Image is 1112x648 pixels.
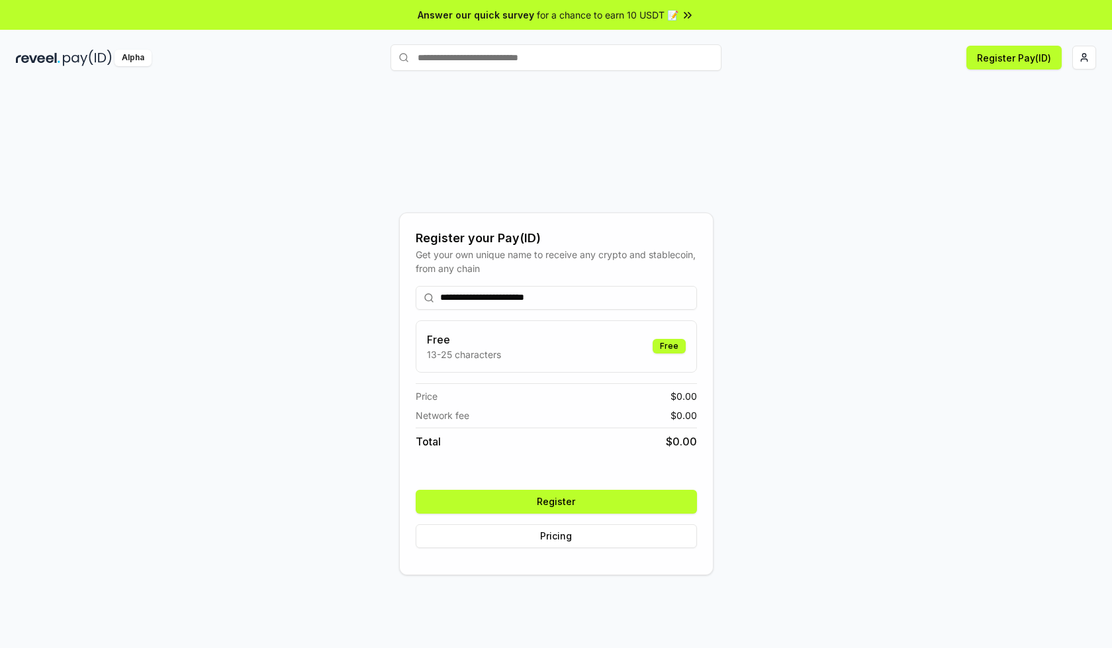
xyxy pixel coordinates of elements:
span: Price [416,389,438,403]
button: Pricing [416,524,697,548]
h3: Free [427,332,501,347]
span: $ 0.00 [666,434,697,449]
span: Network fee [416,408,469,422]
button: Register [416,490,697,514]
div: Alpha [115,50,152,66]
img: reveel_dark [16,50,60,66]
div: Register your Pay(ID) [416,229,697,248]
span: $ 0.00 [671,408,697,422]
span: Answer our quick survey [418,8,534,22]
span: for a chance to earn 10 USDT 📝 [537,8,678,22]
div: Get your own unique name to receive any crypto and stablecoin, from any chain [416,248,697,275]
img: pay_id [63,50,112,66]
div: Free [653,339,686,353]
p: 13-25 characters [427,347,501,361]
span: $ 0.00 [671,389,697,403]
button: Register Pay(ID) [966,46,1062,69]
span: Total [416,434,441,449]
